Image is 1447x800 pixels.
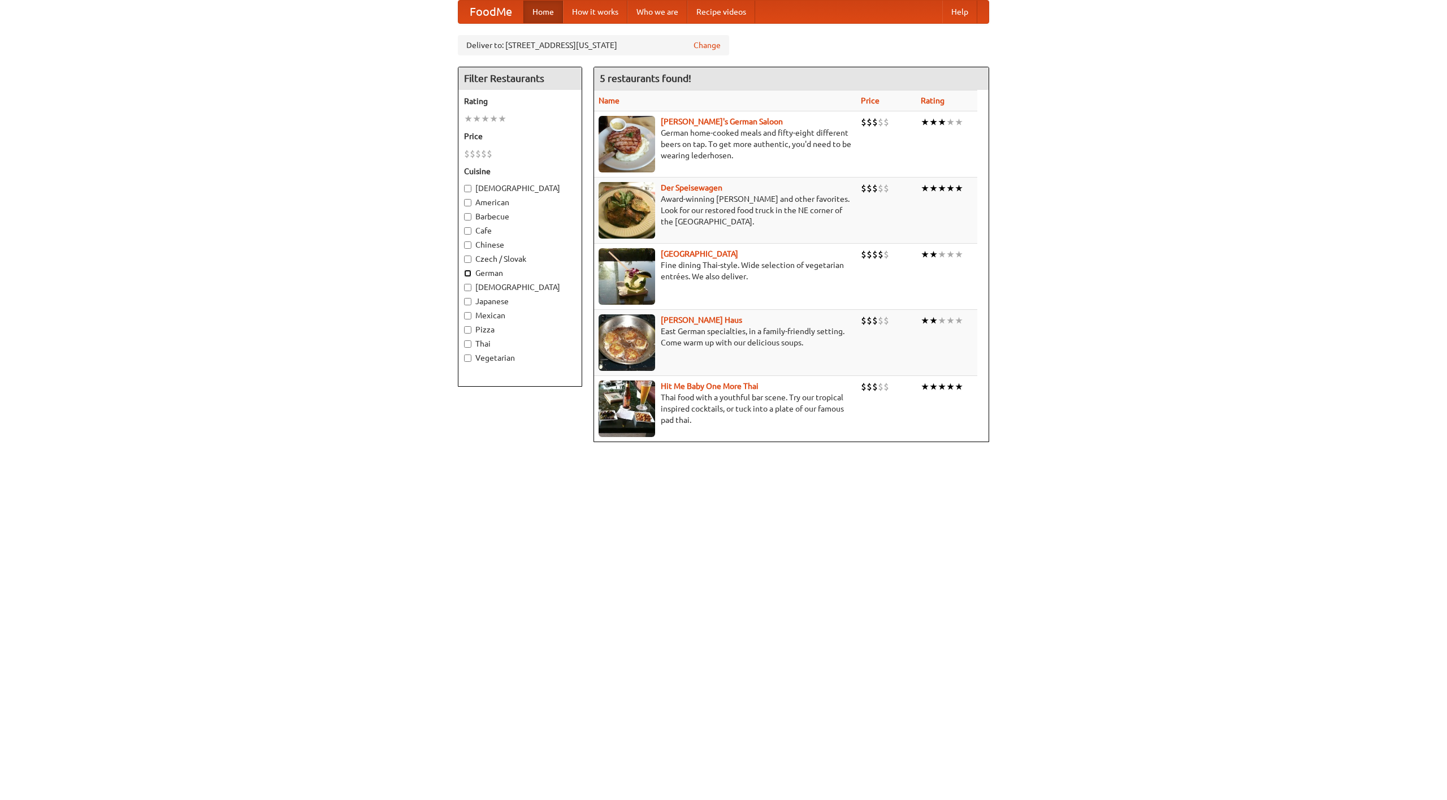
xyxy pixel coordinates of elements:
li: ★ [955,314,963,327]
a: Hit Me Baby One More Thai [661,382,759,391]
a: How it works [563,1,627,23]
input: Barbecue [464,213,471,220]
li: ★ [946,116,955,128]
li: ★ [955,182,963,194]
li: ★ [921,314,929,327]
p: East German specialties, in a family-friendly setting. Come warm up with our delicious soups. [599,326,852,348]
li: ★ [938,116,946,128]
a: Rating [921,96,945,105]
img: esthers.jpg [599,116,655,172]
li: $ [867,314,872,327]
li: ★ [955,380,963,393]
li: ★ [473,113,481,125]
p: German home-cooked meals and fifty-eight different beers on tap. To get more authentic, you'd nee... [599,127,852,161]
p: Thai food with a youthful bar scene. Try our tropical inspired cocktails, or tuck into a plate of... [599,392,852,426]
li: $ [861,182,867,194]
li: $ [470,148,475,160]
li: ★ [929,182,938,194]
a: Name [599,96,619,105]
img: satay.jpg [599,248,655,305]
a: FoodMe [458,1,523,23]
input: [DEMOGRAPHIC_DATA] [464,284,471,291]
label: German [464,267,576,279]
a: [PERSON_NAME]'s German Saloon [661,117,783,126]
input: [DEMOGRAPHIC_DATA] [464,185,471,192]
li: $ [475,148,481,160]
li: $ [872,248,878,261]
li: $ [878,248,883,261]
a: [PERSON_NAME] Haus [661,315,742,325]
input: Czech / Slovak [464,256,471,263]
input: Cafe [464,227,471,235]
a: Change [694,40,721,51]
li: ★ [955,116,963,128]
li: $ [878,314,883,327]
h5: Rating [464,96,576,107]
label: Barbecue [464,211,576,222]
li: $ [481,148,487,160]
label: Vegetarian [464,352,576,364]
li: ★ [929,248,938,261]
input: Thai [464,340,471,348]
li: ★ [921,182,929,194]
li: $ [872,380,878,393]
a: Der Speisewagen [661,183,722,192]
li: ★ [498,113,506,125]
label: American [464,197,576,208]
li: $ [867,248,872,261]
li: ★ [946,182,955,194]
li: $ [872,182,878,194]
li: ★ [481,113,489,125]
h5: Cuisine [464,166,576,177]
li: ★ [938,314,946,327]
li: ★ [929,314,938,327]
li: ★ [921,116,929,128]
li: $ [883,182,889,194]
input: Mexican [464,312,471,319]
li: $ [878,116,883,128]
label: [DEMOGRAPHIC_DATA] [464,183,576,194]
li: $ [861,380,867,393]
li: $ [487,148,492,160]
label: Japanese [464,296,576,307]
a: Recipe videos [687,1,755,23]
li: $ [878,380,883,393]
li: ★ [946,248,955,261]
li: ★ [929,116,938,128]
li: $ [872,116,878,128]
ng-pluralize: 5 restaurants found! [600,73,691,84]
li: ★ [946,380,955,393]
a: Help [942,1,977,23]
li: $ [883,248,889,261]
input: German [464,270,471,277]
li: ★ [946,314,955,327]
li: $ [867,380,872,393]
li: $ [464,148,470,160]
li: $ [883,314,889,327]
a: [GEOGRAPHIC_DATA] [661,249,738,258]
li: $ [861,314,867,327]
div: Deliver to: [STREET_ADDRESS][US_STATE] [458,35,729,55]
li: ★ [929,380,938,393]
li: ★ [955,248,963,261]
li: ★ [938,248,946,261]
img: babythai.jpg [599,380,655,437]
li: ★ [489,113,498,125]
li: $ [872,314,878,327]
label: Czech / Slovak [464,253,576,265]
li: $ [883,380,889,393]
li: $ [878,182,883,194]
input: Pizza [464,326,471,334]
a: Price [861,96,880,105]
h4: Filter Restaurants [458,67,582,90]
input: Vegetarian [464,354,471,362]
label: Mexican [464,310,576,321]
label: Pizza [464,324,576,335]
img: speisewagen.jpg [599,182,655,239]
p: Award-winning [PERSON_NAME] and other favorites. Look for our restored food truck in the NE corne... [599,193,852,227]
input: American [464,199,471,206]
